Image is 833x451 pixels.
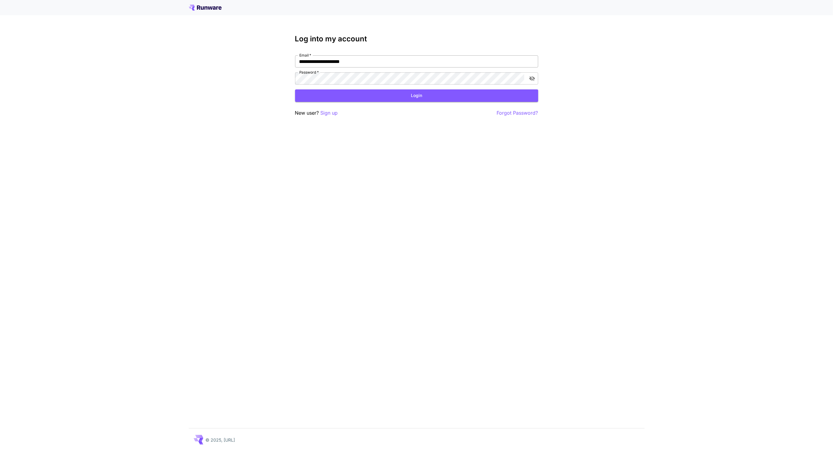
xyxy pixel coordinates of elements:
button: Login [295,89,538,102]
label: Email [299,53,311,58]
h3: Log into my account [295,35,538,43]
p: New user? [295,109,338,117]
p: © 2025, [URL] [206,437,235,443]
button: toggle password visibility [527,73,538,84]
button: Sign up [321,109,338,117]
button: Forgot Password? [497,109,538,117]
label: Password [299,70,319,75]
